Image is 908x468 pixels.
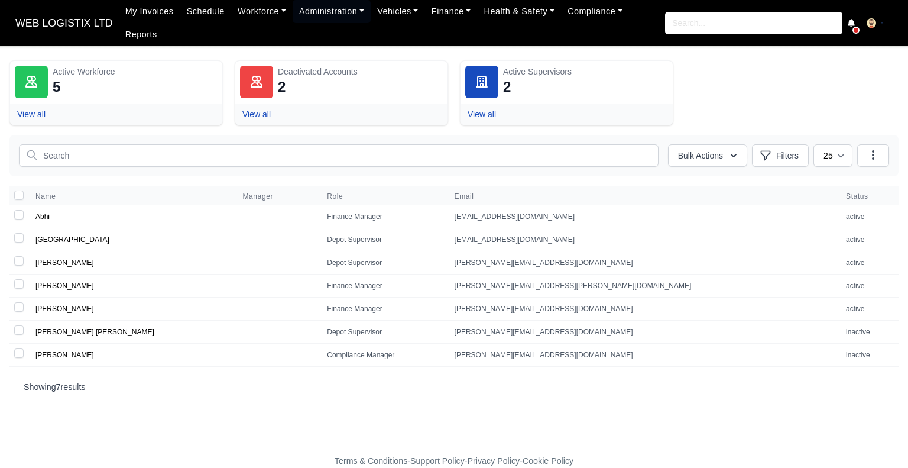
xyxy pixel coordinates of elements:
button: Bulk Actions [668,144,747,167]
input: Search... [665,12,842,34]
div: 5 [53,78,60,96]
a: Reports [119,23,164,46]
td: [PERSON_NAME][EMAIL_ADDRESS][DOMAIN_NAME] [447,321,839,344]
td: active [839,251,899,275]
span: Manager [242,192,273,201]
a: [PERSON_NAME] [35,259,94,267]
td: [PERSON_NAME][EMAIL_ADDRESS][DOMAIN_NAME] [447,251,839,275]
div: - - - [117,454,791,468]
span: Status [846,192,891,201]
button: Manager [242,192,283,201]
span: Role [327,192,343,201]
span: Name [35,192,56,201]
a: Terms & Conditions [335,456,407,466]
span: WEB LOGISTIX LTD [9,11,119,35]
a: View all [468,109,496,119]
input: Search [19,144,659,167]
td: Depot Supervisor [320,228,447,251]
button: Filters [752,144,809,167]
a: [PERSON_NAME] [35,351,94,359]
a: Privacy Policy [468,456,520,466]
td: active [839,205,899,228]
button: Name [35,192,65,201]
a: [PERSON_NAME] [PERSON_NAME] [35,328,154,336]
td: active [839,228,899,251]
span: 7 [56,382,61,392]
a: [PERSON_NAME] [35,305,94,313]
td: [EMAIL_ADDRESS][DOMAIN_NAME] [447,228,839,251]
div: Deactivated Accounts [278,66,443,78]
td: [PERSON_NAME][EMAIL_ADDRESS][PERSON_NAME][DOMAIN_NAME] [447,275,839,298]
td: Compliance Manager [320,344,447,367]
td: Depot Supervisor [320,321,447,344]
div: Active Workforce [53,66,218,78]
td: Finance Manager [320,205,447,228]
div: 2 [278,78,286,96]
div: Active Supervisors [503,66,668,78]
div: 2 [503,78,511,96]
a: Support Policy [410,456,465,466]
td: active [839,298,899,321]
td: [EMAIL_ADDRESS][DOMAIN_NAME] [447,205,839,228]
a: [PERSON_NAME] [35,282,94,290]
a: [GEOGRAPHIC_DATA] [35,235,109,244]
td: Finance Manager [320,275,447,298]
td: Finance Manager [320,298,447,321]
td: [PERSON_NAME][EMAIL_ADDRESS][DOMAIN_NAME] [447,298,839,321]
iframe: Chat Widget [849,411,908,468]
td: [PERSON_NAME][EMAIL_ADDRESS][DOMAIN_NAME] [447,344,839,367]
td: active [839,275,899,298]
td: inactive [839,344,899,367]
a: Abhi [35,212,50,221]
a: Cookie Policy [523,456,573,466]
td: Depot Supervisor [320,251,447,275]
p: Showing results [24,381,884,393]
a: View all [17,109,46,119]
a: View all [242,109,271,119]
span: Email [455,192,832,201]
button: Role [327,192,352,201]
a: WEB LOGISTIX LTD [9,12,119,35]
td: inactive [839,321,899,344]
